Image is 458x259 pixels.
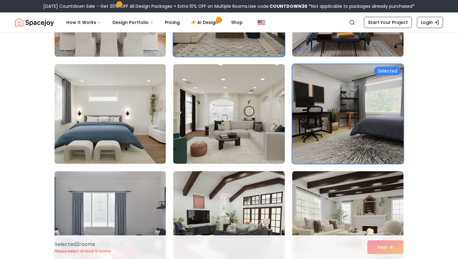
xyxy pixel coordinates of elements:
b: COUNTDOWN30 [270,3,308,9]
a: Spacejoy [15,16,54,29]
div: Selected [374,67,401,75]
img: Spacejoy Logo [15,16,54,29]
button: Design Portfolio [107,16,159,29]
p: Selected 2 room s [55,241,111,248]
nav: Main [61,16,248,29]
a: Start Your Project [364,17,412,28]
a: Shop [226,16,248,29]
span: *Not applicable to packages already purchased* [308,3,415,9]
img: Room room-12 [292,64,403,164]
a: AI Design [186,16,225,29]
button: How It Works [61,16,106,29]
img: United States [258,19,265,26]
span: Use code: [248,3,308,9]
a: Pricing [160,16,185,29]
a: Login [417,17,443,28]
p: Please select at least 5 rooms [55,249,111,254]
img: Room room-10 [52,62,169,166]
div: [DATE] Countdown Sale – Get 30% OFF All Design Packages + Extra 10% OFF on Multiple Rooms. [43,3,415,9]
nav: Global [15,12,443,32]
img: Room room-11 [173,64,284,164]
